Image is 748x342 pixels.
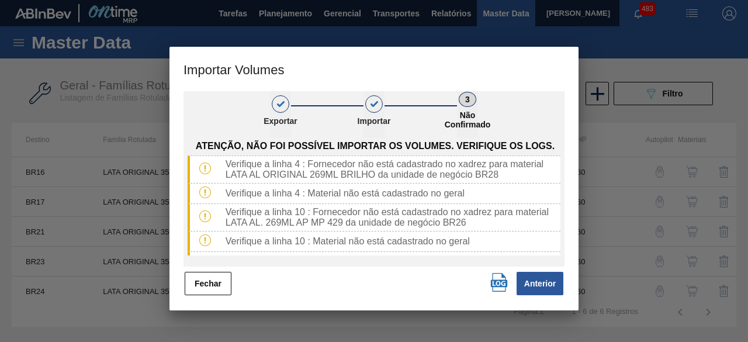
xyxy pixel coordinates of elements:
[272,95,289,113] div: 1
[199,234,211,246] img: Tipo
[487,271,511,294] button: Download Logs
[345,116,403,126] p: Importar
[365,95,383,113] div: 2
[199,210,211,222] img: Tipo
[221,236,560,247] div: Verifique a linha 10 : Material não está cadastrado no geral
[438,110,497,129] p: Não Confirmado
[221,207,560,228] div: Verifique a linha 10 : Fornecedor não está cadastrado no xadrez para material LATA AL. 269ML AP M...
[185,272,231,295] button: Fechar
[221,255,560,276] div: Verifique a linha 14 : Fornecedor não está cadastrado no xadrez para material LATA AL ORIGINAL 26...
[196,141,555,151] span: Atenção, não foi possível importar os volumes. Verifique os logs.
[270,91,291,138] button: 1Exportar
[251,116,310,126] p: Exportar
[363,91,385,138] button: 2Importar
[517,272,563,295] button: Anterior
[221,188,560,199] div: Verifique a linha 4 : Material não está cadastrado no geral
[459,92,476,107] div: 3
[221,159,560,180] div: Verifique a linha 4 : Fornecedor não está cadastrado no xadrez para material LATA AL ORIGINAL 269...
[457,91,478,138] button: 3Não Confirmado
[199,163,211,174] img: Tipo
[169,47,579,91] h3: Importar Volumes
[199,186,211,198] img: Tipo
